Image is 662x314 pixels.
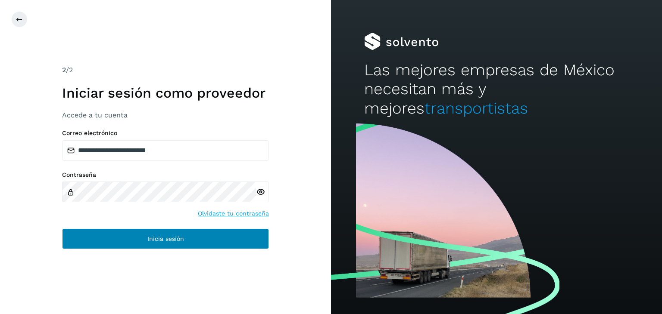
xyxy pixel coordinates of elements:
[147,236,184,242] span: Inicia sesión
[62,66,66,74] span: 2
[425,99,528,117] span: transportistas
[62,85,269,101] h1: Iniciar sesión como proveedor
[62,111,269,119] h3: Accede a tu cuenta
[62,171,269,179] label: Contraseña
[364,61,629,118] h2: Las mejores empresas de México necesitan más y mejores
[62,228,269,249] button: Inicia sesión
[62,65,269,75] div: /2
[62,129,269,137] label: Correo electrónico
[198,209,269,218] a: Olvidaste tu contraseña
